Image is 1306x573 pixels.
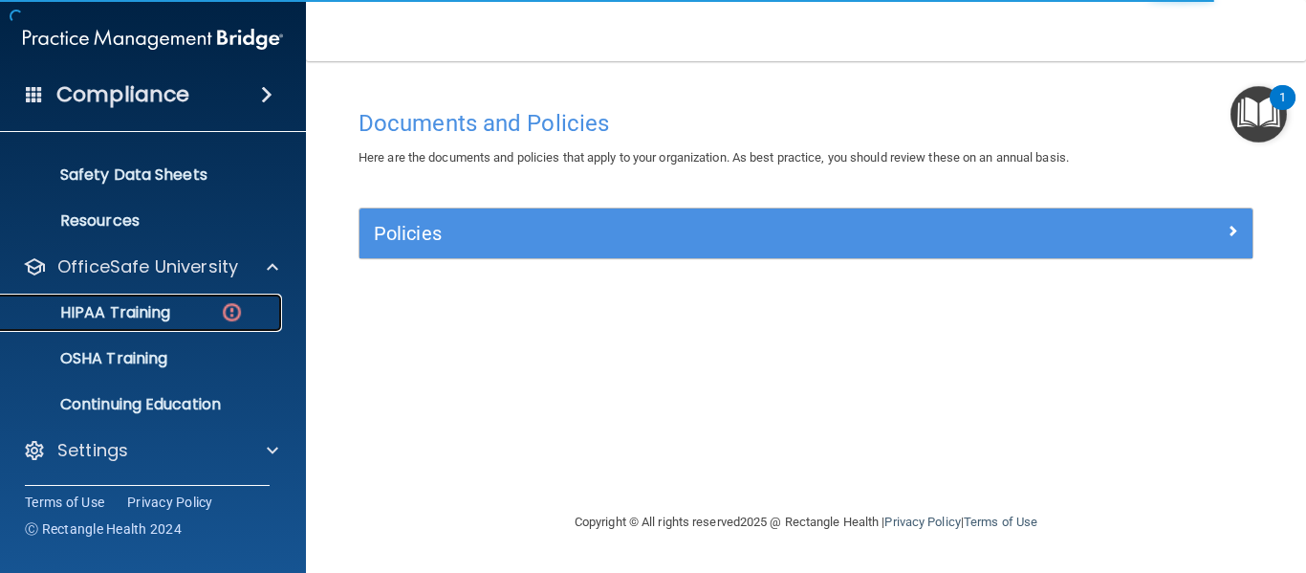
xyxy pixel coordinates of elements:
div: Copyright © All rights reserved 2025 @ Rectangle Health | | [457,492,1155,553]
a: Policies [374,218,1238,249]
span: Ⓒ Rectangle Health 2024 [25,519,182,539]
img: danger-circle.6113f641.png [220,300,244,324]
p: OfficeSafe University [57,255,238,278]
p: Continuing Education [12,395,273,414]
a: Terms of Use [25,493,104,512]
a: Terms of Use [964,515,1037,529]
h4: Compliance [56,81,189,108]
span: Here are the documents and policies that apply to your organization. As best practice, you should... [359,150,1069,165]
div: 1 [1279,98,1286,122]
button: Open Resource Center, 1 new notification [1230,86,1287,143]
a: OfficeSafe University [23,255,278,278]
a: Privacy Policy [884,515,960,529]
p: Settings [57,439,128,462]
p: OSHA Training [12,349,167,368]
h4: Documents and Policies [359,111,1253,136]
p: Safety Data Sheets [12,165,273,185]
a: Privacy Policy [127,493,213,512]
p: Resources [12,211,273,231]
h5: Policies [374,223,1015,244]
iframe: Drift Widget Chat Controller [975,437,1283,514]
a: Settings [23,439,278,462]
img: PMB logo [23,20,283,58]
p: HIPAA Training [12,303,170,322]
